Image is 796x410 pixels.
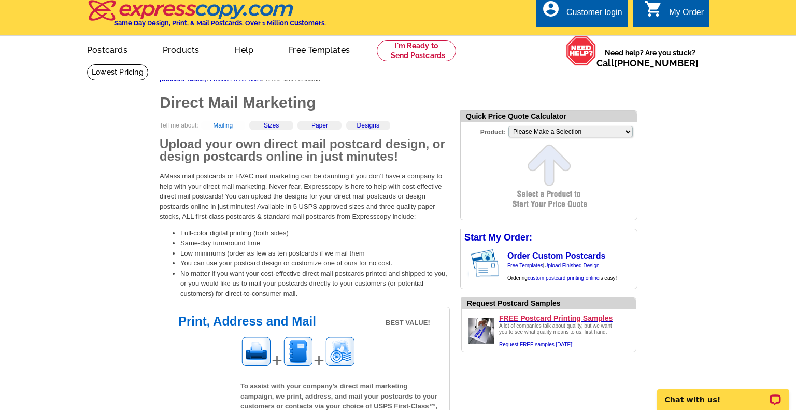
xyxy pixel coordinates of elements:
[282,336,314,367] img: Addressing image for postcards
[499,323,618,348] div: A lot of companies talk about quality, but we want you to see what quality means to us, first hand.
[544,263,599,268] a: Upload Finished Design
[218,37,270,61] a: Help
[469,246,506,280] img: post card showing stamp and address area
[180,268,450,299] li: No matter if you want your cost-effective direct mail postcards printed and shipped to you, or yo...
[180,258,450,268] li: You can use your postcard design or customize one of ours for no cost.
[160,138,450,163] h2: Upload your own direct mail postcard design, or design postcards online in just minutes!
[466,315,497,346] img: Upload a design ready to be printed
[386,318,430,328] span: BEST VALUE!
[644,6,704,19] a: shopping_cart My Order
[566,36,596,66] img: help
[542,6,622,19] a: account_circle Customer login
[507,263,543,268] a: Free Templates
[650,377,796,410] iframe: LiveChat chat widget
[669,8,704,22] div: My Order
[240,336,442,375] div: + +
[467,298,636,309] div: Request Postcard Samples
[160,95,450,110] h1: Direct Mail Marketing
[180,228,450,238] li: Full-color digital printing (both sides)
[614,58,699,68] a: [PHONE_NUMBER]
[160,171,450,222] p: AMass mail postcards or HVAC mail marketing can be daunting if you don’t have a company to help w...
[213,122,233,129] a: Mailing
[87,7,326,27] a: Same Day Design, Print, & Mail Postcards. Over 1 Million Customers.
[507,263,617,281] span: | Ordering is easy!
[240,336,272,367] img: Printing image for postcards
[324,336,356,367] img: Mailing image for postcards
[461,111,637,122] div: Quick Price Quote Calculator
[264,122,279,129] a: Sizes
[596,48,704,68] span: Need help? Are you stuck?
[180,248,450,259] li: Low minimums (order as few as ten postcards if we mail them
[528,275,599,281] a: custom postcard printing online
[160,121,450,138] div: Tell me about:
[499,342,574,347] a: Request FREE samples [DATE]!
[461,246,469,280] img: background image for postcard
[461,125,507,137] label: Product:
[146,37,216,61] a: Products
[180,238,450,248] li: Same-day turnaround time
[461,229,637,246] div: Start My Order:
[70,37,144,61] a: Postcards
[311,122,328,129] a: Paper
[114,19,326,27] h4: Same Day Design, Print, & Mail Postcards. Over 1 Million Customers.
[178,315,442,328] h2: Print, Address and Mail
[566,8,622,22] div: Customer login
[507,251,605,260] a: Order Custom Postcards
[272,37,366,61] a: Free Templates
[499,314,632,323] a: FREE Postcard Printing Samples
[357,122,379,129] a: Designs
[596,58,699,68] span: Call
